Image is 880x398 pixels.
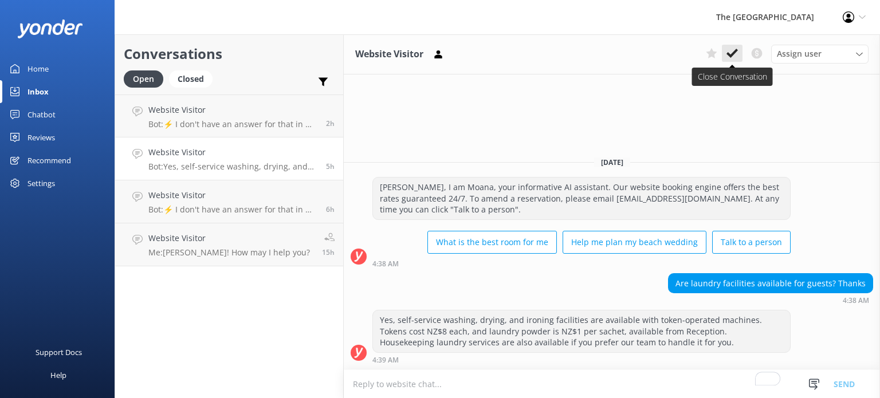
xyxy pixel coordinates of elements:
[326,204,335,214] span: Sep 24 2025 09:56am (UTC -10:00) Pacific/Honolulu
[771,45,869,63] div: Assign User
[594,157,630,167] span: [DATE]
[115,94,343,137] a: Website VisitorBot:⚡ I don't have an answer for that in my knowledge base. Please try and rephras...
[148,161,317,172] p: Bot: Yes, self-service washing, drying, and ironing facilities are available with token-operated ...
[712,231,791,254] button: Talk to a person
[148,146,317,159] h4: Website Visitor
[17,19,83,38] img: yonder-white-logo.png
[148,119,317,129] p: Bot: ⚡ I don't have an answer for that in my knowledge base. Please try and rephrase your questio...
[27,57,49,80] div: Home
[148,247,310,258] p: Me: [PERSON_NAME]! How may I help you?
[372,357,399,364] strong: 4:39 AM
[777,48,822,60] span: Assign user
[124,72,169,85] a: Open
[148,104,317,116] h4: Website Visitor
[27,149,71,172] div: Recommend
[115,223,343,266] a: Website VisitorMe:[PERSON_NAME]! How may I help you?15h
[50,364,66,387] div: Help
[115,137,343,180] a: Website VisitorBot:Yes, self-service washing, drying, and ironing facilities are available with t...
[669,274,873,293] div: Are laundry facilities available for guests? Thanks
[124,43,335,65] h2: Conversations
[668,296,873,304] div: Sep 24 2025 10:38am (UTC -10:00) Pacific/Honolulu
[169,72,218,85] a: Closed
[148,189,317,202] h4: Website Visitor
[427,231,557,254] button: What is the best room for me
[36,341,82,364] div: Support Docs
[169,70,213,88] div: Closed
[124,70,163,88] div: Open
[27,103,56,126] div: Chatbot
[373,310,790,352] div: Yes, self-service washing, drying, and ironing facilities are available with token-operated machi...
[27,126,55,149] div: Reviews
[115,180,343,223] a: Website VisitorBot:⚡ I don't have an answer for that in my knowledge base. Please try and rephras...
[355,47,423,62] h3: Website Visitor
[563,231,706,254] button: Help me plan my beach wedding
[326,119,335,128] span: Sep 24 2025 01:35pm (UTC -10:00) Pacific/Honolulu
[27,80,49,103] div: Inbox
[843,297,869,304] strong: 4:38 AM
[27,172,55,195] div: Settings
[372,356,791,364] div: Sep 24 2025 10:39am (UTC -10:00) Pacific/Honolulu
[148,232,310,245] h4: Website Visitor
[372,259,791,267] div: Sep 24 2025 10:38am (UTC -10:00) Pacific/Honolulu
[148,204,317,215] p: Bot: ⚡ I don't have an answer for that in my knowledge base. Please try and rephrase your questio...
[373,178,790,219] div: [PERSON_NAME], I am Moana, your informative AI assistant. Our website booking engine offers the b...
[326,161,335,171] span: Sep 24 2025 10:38am (UTC -10:00) Pacific/Honolulu
[372,261,399,267] strong: 4:38 AM
[344,370,880,398] textarea: To enrich screen reader interactions, please activate Accessibility in Grammarly extension settings
[322,247,335,257] span: Sep 24 2025 01:18am (UTC -10:00) Pacific/Honolulu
